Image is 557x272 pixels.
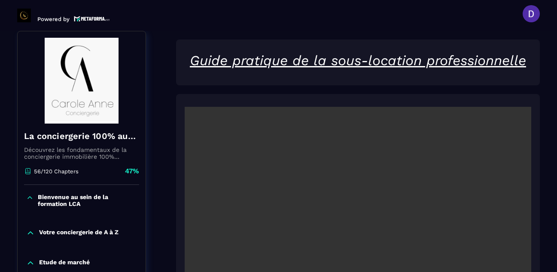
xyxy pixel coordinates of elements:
[34,168,79,175] p: 56/120 Chapters
[24,146,139,160] p: Découvrez les fondamentaux de la conciergerie immobilière 100% automatisée. Cette formation est c...
[37,16,70,22] p: Powered by
[74,15,110,22] img: logo
[24,130,139,142] h4: La conciergerie 100% automatisée
[24,38,139,124] img: banner
[39,229,119,237] p: Votre conciergerie de A à Z
[190,52,526,69] u: Guide pratique de la sous-location professionnelle
[17,9,31,22] img: logo-branding
[39,259,90,267] p: Etude de marché
[125,166,139,176] p: 47%
[38,193,137,207] p: Bienvenue au sein de la formation LCA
